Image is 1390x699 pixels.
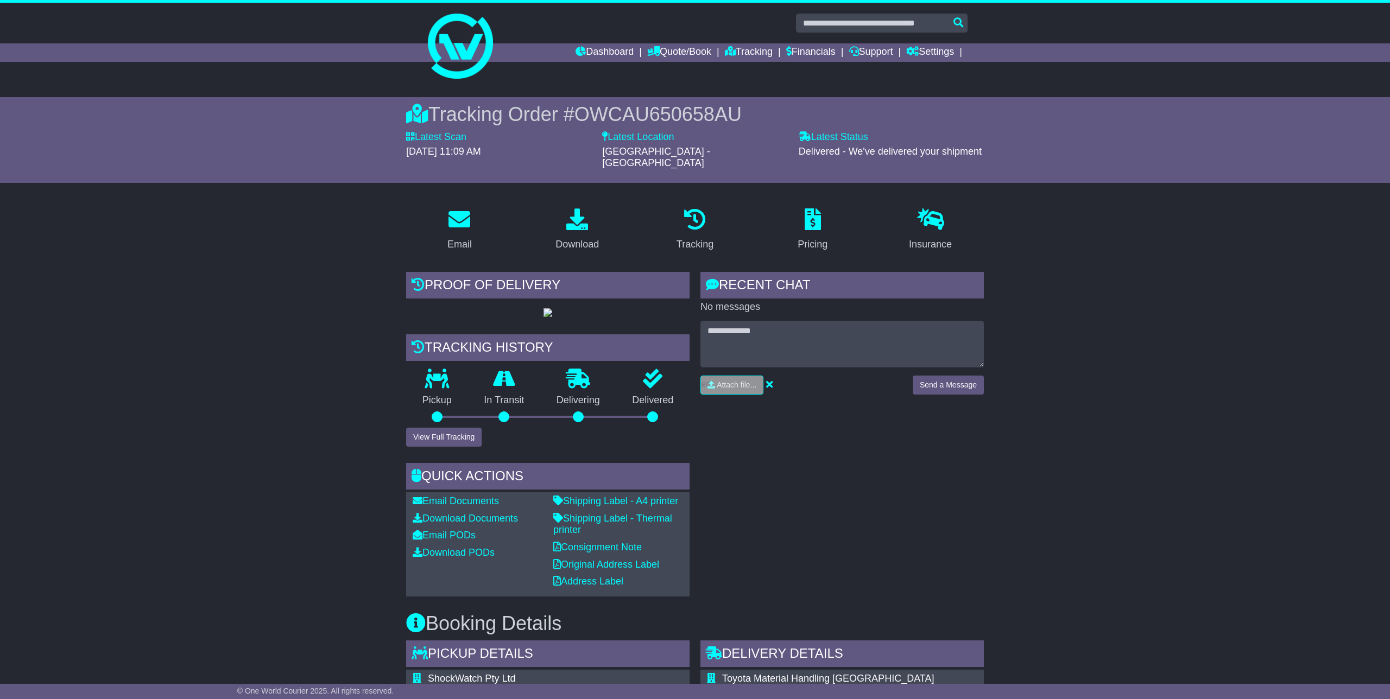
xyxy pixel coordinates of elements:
img: GetPodImage [544,308,552,317]
a: Address Label [553,576,623,587]
label: Latest Scan [406,131,466,143]
a: Email Documents [413,495,499,506]
a: Original Address Label [553,559,659,570]
div: Email [447,237,472,252]
label: Latest Status [799,131,868,143]
span: Delivered - We've delivered your shipment [799,146,982,157]
a: Tracking [725,43,773,62]
a: Pricing [791,205,835,256]
a: Tracking [669,205,721,256]
p: In Transit [468,395,541,406]
a: Email PODs [413,530,476,541]
div: Pricing [798,237,827,252]
span: © One World Courier 2025. All rights reserved. [237,687,394,695]
div: Download [555,237,599,252]
span: ShockWatch Pty Ltd [428,673,515,684]
a: Shipping Label - A4 printer [553,495,678,506]
p: No messages [700,301,984,313]
span: [GEOGRAPHIC_DATA] - [GEOGRAPHIC_DATA] [602,146,710,169]
p: Delivered [616,395,690,406]
button: Send a Message [913,376,984,395]
label: Latest Location [602,131,674,143]
a: Consignment Note [553,542,642,552]
div: Tracking [677,237,713,252]
div: RECENT CHAT [700,272,984,301]
div: Delivery Details [700,640,984,670]
a: Insurance [902,205,959,256]
a: Quote/Book [647,43,711,62]
span: [DATE] 11:09 AM [406,146,481,157]
a: Shipping Label - Thermal printer [553,513,672,536]
a: Dashboard [576,43,634,62]
div: Insurance [909,237,952,252]
span: Toyota Material Handling [GEOGRAPHIC_DATA] [722,673,934,684]
div: Tracking history [406,334,690,364]
div: Pickup Details [406,640,690,670]
h3: Booking Details [406,613,984,634]
a: Email [440,205,479,256]
div: Quick Actions [406,463,690,492]
p: Pickup [406,395,468,406]
a: Download [548,205,606,256]
button: View Full Tracking [406,428,482,447]
p: Delivering [540,395,616,406]
a: Download PODs [413,547,495,558]
span: OWCAU650658AU [574,103,742,125]
a: Financials [786,43,836,62]
div: Tracking Order # [406,103,984,126]
a: Support [849,43,893,62]
div: Proof of Delivery [406,272,690,301]
a: Settings [906,43,954,62]
a: Download Documents [413,513,518,524]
